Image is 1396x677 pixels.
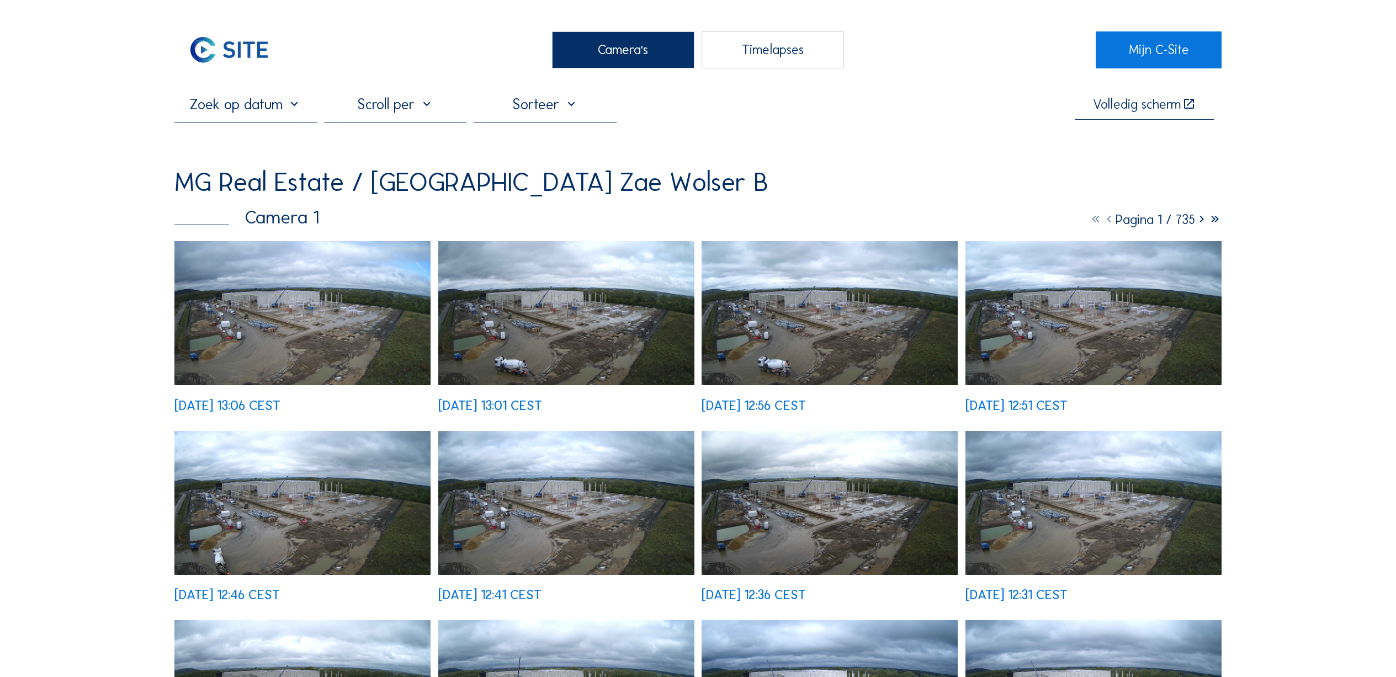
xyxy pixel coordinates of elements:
img: C-SITE Logo [174,31,284,68]
div: MG Real Estate / [GEOGRAPHIC_DATA] Zae Wolser B [174,169,768,196]
img: image_53437916 [965,431,1222,575]
div: [DATE] 12:31 CEST [965,588,1068,601]
div: [DATE] 13:01 CEST [438,399,542,412]
img: image_53438597 [702,241,958,385]
input: Zoek op datum 󰅀 [174,95,317,113]
div: Volledig scherm [1093,98,1181,111]
div: [DATE] 13:06 CEST [174,399,280,412]
div: Timelapses [702,31,844,68]
div: [DATE] 12:46 CEST [174,588,280,601]
img: image_53438449 [965,241,1222,385]
div: Camera 1 [174,208,319,227]
div: [DATE] 12:36 CEST [702,588,806,601]
img: image_53438336 [174,431,431,575]
a: C-SITE Logo [174,31,300,68]
a: Mijn C-Site [1096,31,1222,68]
img: image_53438193 [438,431,694,575]
div: [DATE] 12:41 CEST [438,588,542,601]
img: image_53438880 [174,241,431,385]
div: [DATE] 12:56 CEST [702,399,806,412]
span: Pagina 1 / 735 [1116,211,1195,227]
div: Camera's [552,31,694,68]
img: image_53438739 [438,241,694,385]
img: image_53438019 [702,431,958,575]
div: [DATE] 12:51 CEST [965,399,1068,412]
